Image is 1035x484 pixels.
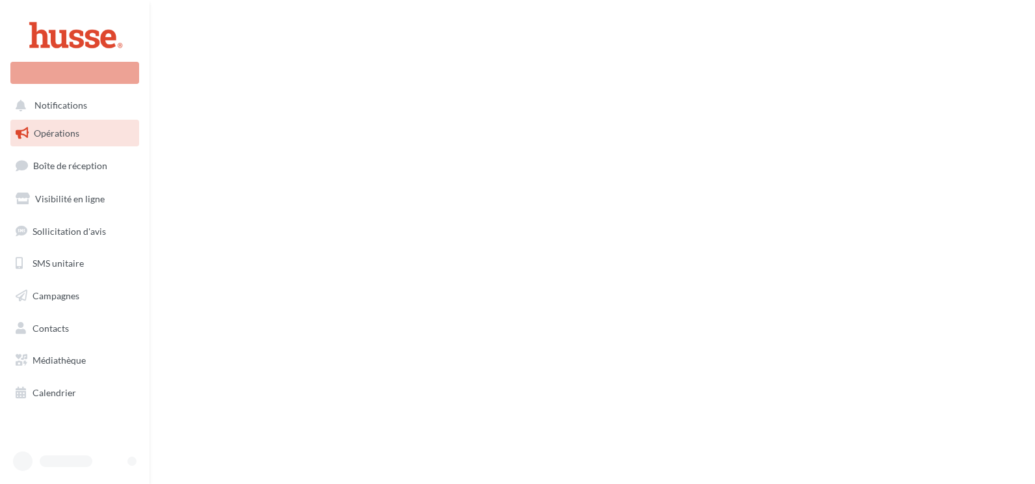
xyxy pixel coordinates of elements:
span: Visibilité en ligne [35,193,105,204]
span: Médiathèque [33,355,86,366]
div: Nouvelle campagne [10,62,139,84]
span: Campagnes [33,290,79,301]
span: Calendrier [33,387,76,398]
a: Campagnes [8,282,142,310]
a: Contacts [8,315,142,342]
span: Boîte de réception [33,160,107,171]
a: Boîte de réception [8,152,142,180]
a: Médiathèque [8,347,142,374]
span: Contacts [33,323,69,334]
a: Sollicitation d'avis [8,218,142,245]
a: Opérations [8,120,142,147]
a: SMS unitaire [8,250,142,277]
span: Sollicitation d'avis [33,225,106,236]
a: Visibilité en ligne [8,185,142,213]
a: Calendrier [8,379,142,407]
span: Notifications [34,100,87,111]
span: SMS unitaire [33,258,84,269]
span: Opérations [34,128,79,139]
